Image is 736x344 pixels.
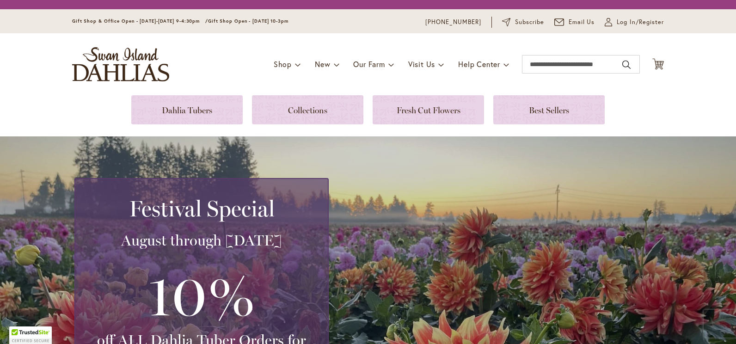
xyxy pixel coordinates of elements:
span: Gift Shop & Office Open - [DATE]-[DATE] 9-4:30pm / [72,18,208,24]
span: Shop [274,59,292,69]
button: Search [622,57,631,72]
a: store logo [72,47,169,81]
a: Log In/Register [605,18,664,27]
span: Visit Us [408,59,435,69]
h3: August through [DATE] [86,231,317,250]
span: Gift Shop Open - [DATE] 10-3pm [208,18,288,24]
span: Help Center [458,59,500,69]
h3: 10% [86,259,317,331]
a: Subscribe [502,18,544,27]
span: New [315,59,330,69]
span: Our Farm [353,59,385,69]
span: Log In/Register [617,18,664,27]
a: [PHONE_NUMBER] [425,18,481,27]
span: Subscribe [515,18,544,27]
span: Email Us [569,18,595,27]
a: Email Us [554,18,595,27]
h2: Festival Special [86,196,317,221]
div: TrustedSite Certified [9,326,52,344]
